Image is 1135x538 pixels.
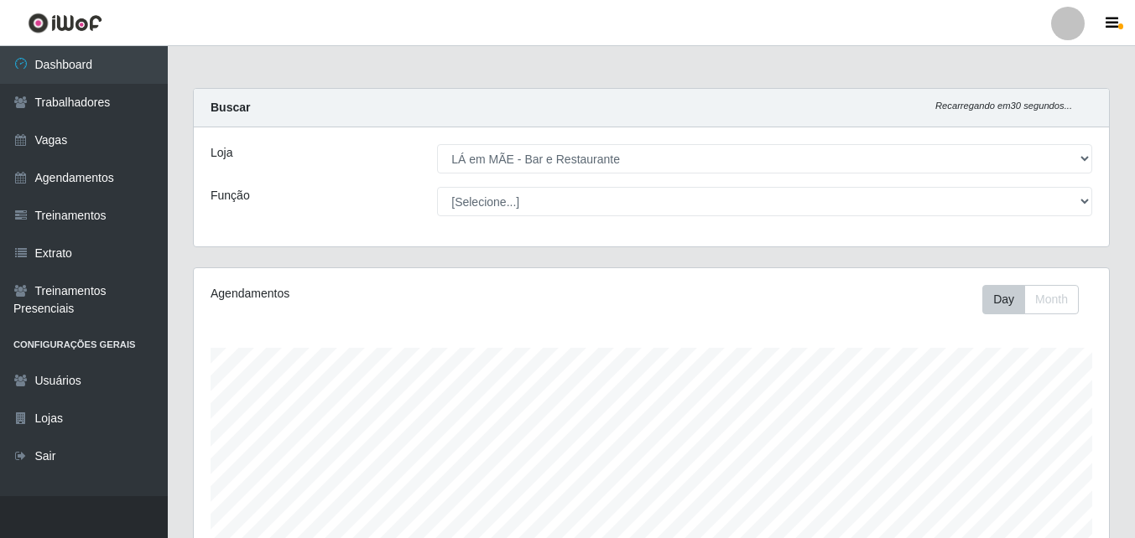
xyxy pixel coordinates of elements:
[28,13,102,34] img: CoreUI Logo
[1024,285,1079,314] button: Month
[211,187,250,204] label: Função
[935,101,1072,111] i: Recarregando em 30 segundos...
[982,285,1079,314] div: First group
[211,144,232,162] label: Loja
[982,285,1025,314] button: Day
[211,101,250,114] strong: Buscar
[982,285,1092,314] div: Toolbar with button groups
[211,285,563,303] div: Agendamentos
